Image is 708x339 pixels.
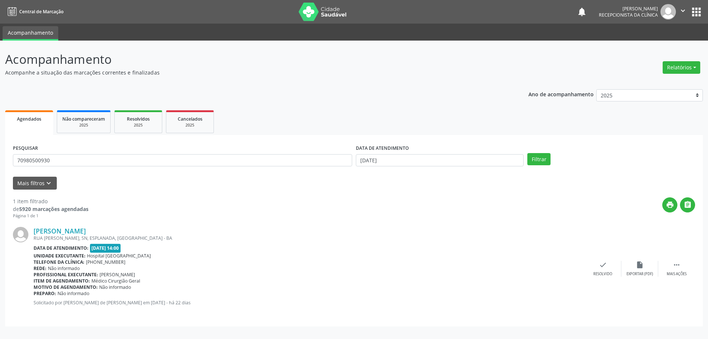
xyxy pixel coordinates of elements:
button: Filtrar [527,153,551,166]
button:  [676,4,690,20]
img: img [660,4,676,20]
span: Não compareceram [62,116,105,122]
b: Profissional executante: [34,271,98,278]
i:  [684,201,692,209]
span: Não informado [58,290,89,297]
button: print [662,197,677,212]
span: Agendados [17,116,41,122]
a: Central de Marcação [5,6,63,18]
span: Médico Cirurgião Geral [91,278,140,284]
span: Não informado [99,284,131,290]
div: RUA [PERSON_NAME], SN, ESPLANADA, [GEOGRAPHIC_DATA] - BA [34,235,584,241]
i: check [599,261,607,269]
div: [PERSON_NAME] [599,6,658,12]
div: de [13,205,88,213]
a: Acompanhamento [3,26,58,41]
div: Página 1 de 1 [13,213,88,219]
button:  [680,197,695,212]
i:  [679,7,687,15]
span: [PHONE_NUMBER] [86,259,125,265]
button: apps [690,6,703,18]
div: Exportar (PDF) [627,271,653,277]
input: Nome, CNS [13,154,352,167]
div: 2025 [171,122,208,128]
i: print [666,201,674,209]
i: insert_drive_file [636,261,644,269]
input: Selecione um intervalo [356,154,524,167]
b: Preparo: [34,290,56,297]
p: Acompanhamento [5,50,493,69]
span: [PERSON_NAME] [100,271,135,278]
p: Acompanhe a situação das marcações correntes e finalizadas [5,69,493,76]
b: Telefone da clínica: [34,259,84,265]
strong: 5920 marcações agendadas [19,205,88,212]
div: 2025 [120,122,157,128]
div: 1 item filtrado [13,197,88,205]
b: Motivo de agendamento: [34,284,98,290]
b: Data de atendimento: [34,245,88,251]
i: keyboard_arrow_down [45,179,53,187]
a: [PERSON_NAME] [34,227,86,235]
b: Unidade executante: [34,253,86,259]
button: Relatórios [663,61,700,74]
b: Item de agendamento: [34,278,90,284]
div: Resolvido [593,271,612,277]
i:  [673,261,681,269]
button: Mais filtroskeyboard_arrow_down [13,177,57,190]
p: Ano de acompanhamento [528,89,594,98]
div: 2025 [62,122,105,128]
div: Mais ações [667,271,687,277]
img: img [13,227,28,242]
span: [DATE] 14:00 [90,244,121,252]
span: Cancelados [178,116,202,122]
span: Resolvidos [127,116,150,122]
p: Solicitado por [PERSON_NAME] de [PERSON_NAME] em [DATE] - há 22 dias [34,300,584,306]
span: Hospital [GEOGRAPHIC_DATA] [87,253,151,259]
b: Rede: [34,265,46,271]
label: PESQUISAR [13,143,38,154]
button: notifications [577,7,587,17]
span: Recepcionista da clínica [599,12,658,18]
span: Central de Marcação [19,8,63,15]
span: Não informado [48,265,80,271]
label: DATA DE ATENDIMENTO [356,143,409,154]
